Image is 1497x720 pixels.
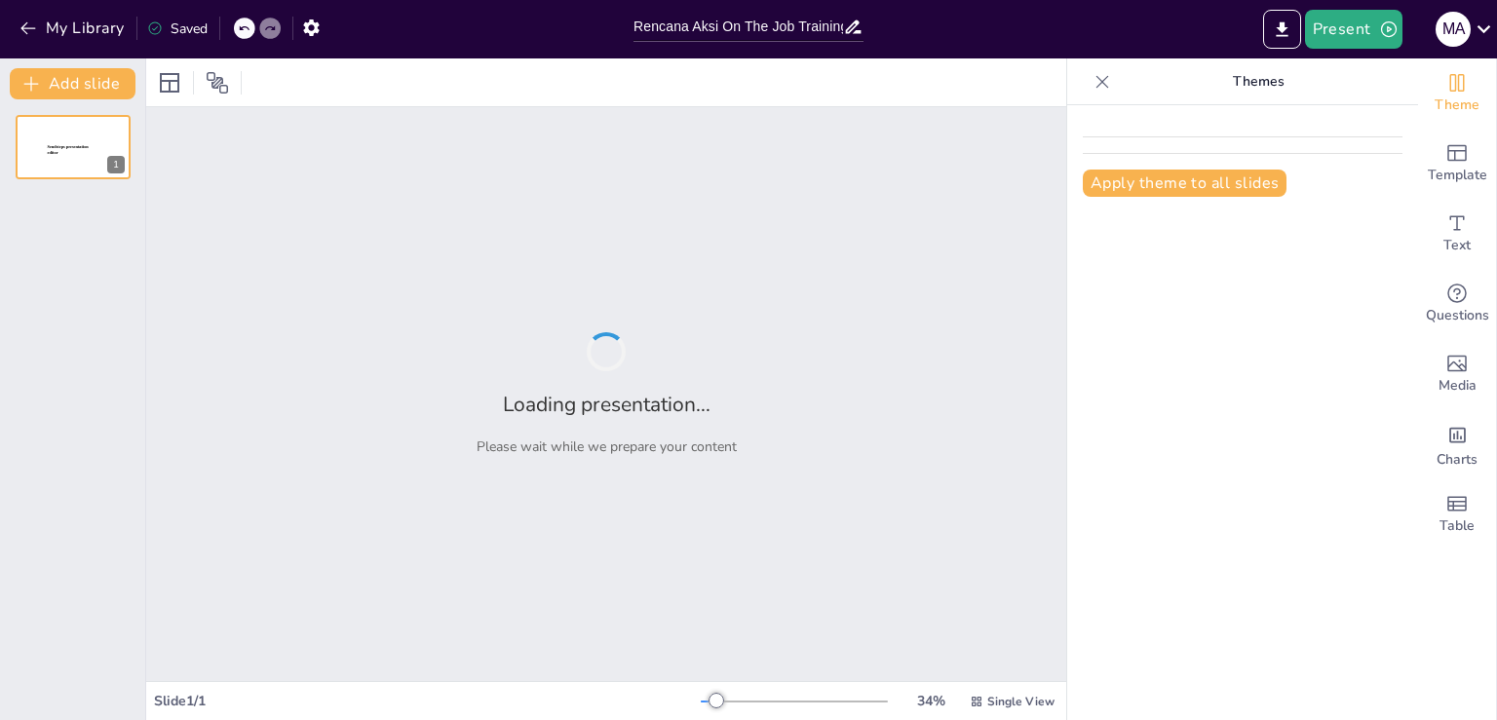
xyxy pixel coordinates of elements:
[1418,58,1496,129] div: Change the overall theme
[15,13,133,44] button: My Library
[154,67,185,98] div: Layout
[1443,235,1471,256] span: Text
[1418,129,1496,199] div: Add ready made slides
[1439,375,1477,397] span: Media
[1118,58,1399,105] p: Themes
[1083,170,1286,197] button: Apply theme to all slides
[1418,339,1496,409] div: Add images, graphics, shapes or video
[1418,479,1496,549] div: Add a table
[1418,269,1496,339] div: Get real-time input from your audience
[1437,449,1478,471] span: Charts
[1428,165,1487,186] span: Template
[16,115,131,179] div: 1
[503,391,710,418] h2: Loading presentation...
[1305,10,1402,49] button: Present
[1436,12,1471,47] div: M A
[48,145,89,156] span: Sendsteps presentation editor
[107,156,125,173] div: 1
[987,694,1055,709] span: Single View
[907,692,954,710] div: 34 %
[10,68,135,99] button: Add slide
[477,437,737,456] p: Please wait while we prepare your content
[1426,305,1489,326] span: Questions
[1435,95,1479,116] span: Theme
[1418,199,1496,269] div: Add text boxes
[1263,10,1301,49] button: Export to PowerPoint
[633,13,843,41] input: Insert title
[1436,10,1471,49] button: M A
[154,692,701,710] div: Slide 1 / 1
[147,19,208,38] div: Saved
[1418,409,1496,479] div: Add charts and graphs
[1439,515,1475,537] span: Table
[206,71,229,95] span: Position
